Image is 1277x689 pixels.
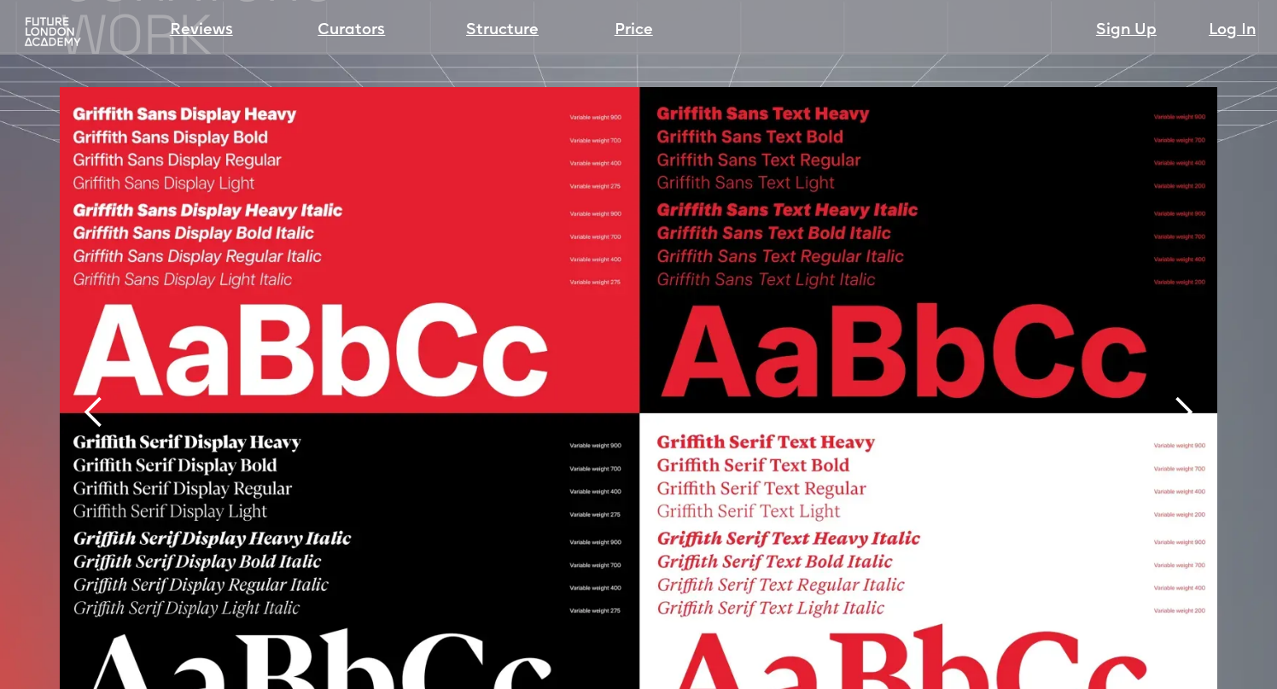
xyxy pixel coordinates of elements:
[318,19,385,43] a: Curators
[615,19,653,43] a: Price
[466,19,539,43] a: Structure
[170,19,233,43] a: Reviews
[1209,19,1256,43] a: Log In
[1096,19,1157,43] a: Sign Up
